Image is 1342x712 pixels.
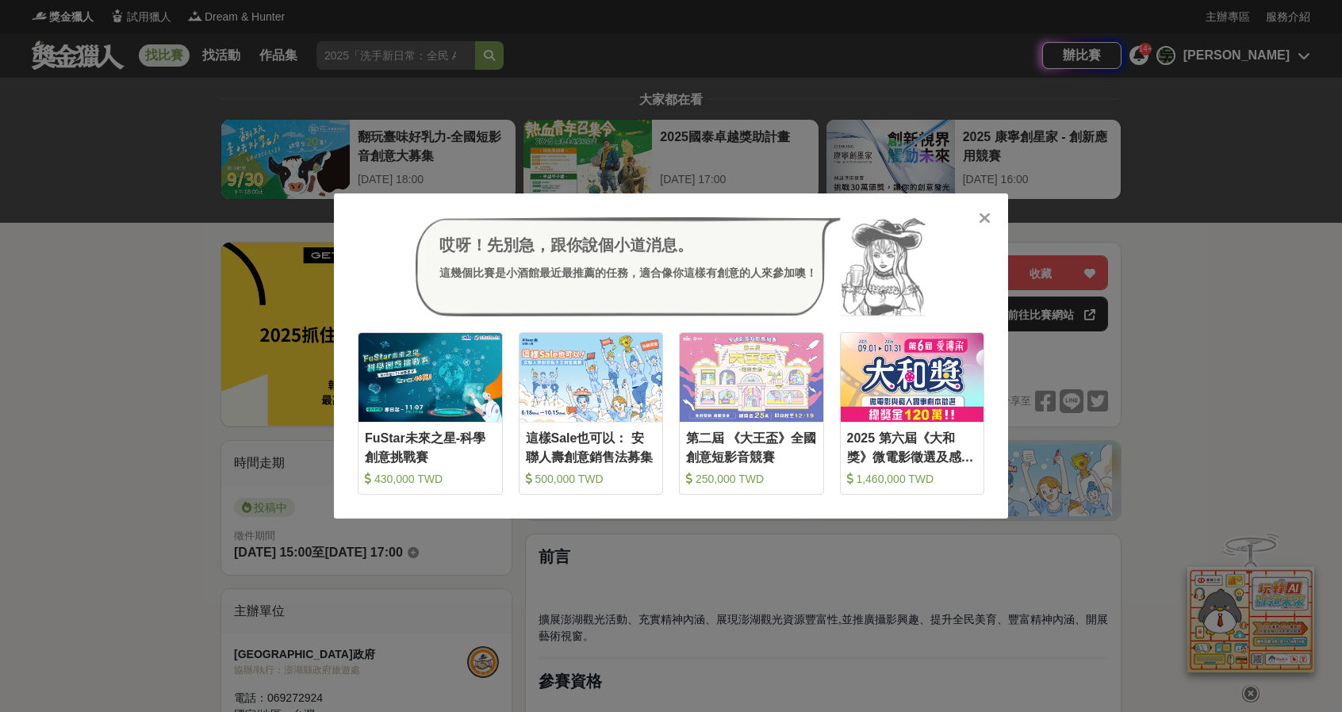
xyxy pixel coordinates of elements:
[519,332,664,495] a: Cover Image這樣Sale也可以： 安聯人壽創意銷售法募集 500,000 TWD
[526,471,657,487] div: 500,000 TWD
[679,332,824,495] a: Cover Image第二屆 《大王盃》全國創意短影音競賽 250,000 TWD
[365,471,496,487] div: 430,000 TWD
[841,333,984,421] img: Cover Image
[847,429,978,465] div: 2025 第六屆《大和獎》微電影徵選及感人實事分享
[840,332,985,495] a: Cover Image2025 第六屆《大和獎》微電影徵選及感人實事分享 1,460,000 TWD
[520,333,663,421] img: Cover Image
[847,471,978,487] div: 1,460,000 TWD
[680,333,823,421] img: Cover Image
[841,217,926,317] img: Avatar
[439,265,817,281] div: 這幾個比賽是小酒館最近最推薦的任務，適合像你這樣有創意的人來參加噢！
[358,332,503,495] a: Cover ImageFuStar未來之星-科學創意挑戰賽 430,000 TWD
[526,429,657,465] div: 這樣Sale也可以： 安聯人壽創意銷售法募集
[439,233,817,257] div: 哎呀！先別急，跟你說個小道消息。
[365,429,496,465] div: FuStar未來之星-科學創意挑戰賽
[686,471,817,487] div: 250,000 TWD
[686,429,817,465] div: 第二屆 《大王盃》全國創意短影音競賽
[359,333,502,421] img: Cover Image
